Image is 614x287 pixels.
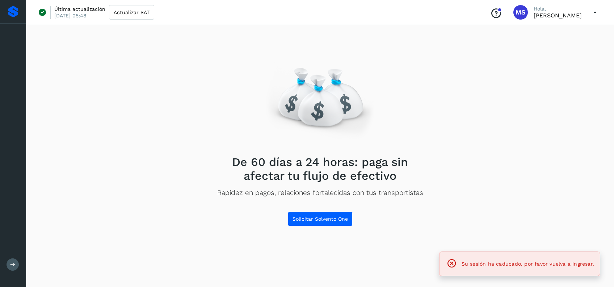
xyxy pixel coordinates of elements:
p: Mariana Salazar [534,12,582,19]
p: [DATE] 05:48 [54,12,87,19]
p: Rapidez en pagos, relaciones fortalecidas con tus transportistas [217,189,423,197]
span: Actualizar SAT [114,10,150,15]
p: Última actualización [54,6,105,12]
h2: De 60 días a 24 horas: paga sin afectar tu flujo de efectivo [217,155,423,183]
p: Hola, [534,6,582,12]
span: Solicitar Solvento One [293,216,348,221]
img: Empty state image [257,43,383,149]
button: Solicitar Solvento One [288,212,353,226]
button: Actualizar SAT [109,5,154,20]
span: Su sesión ha caducado, por favor vuelva a ingresar. [462,261,594,267]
